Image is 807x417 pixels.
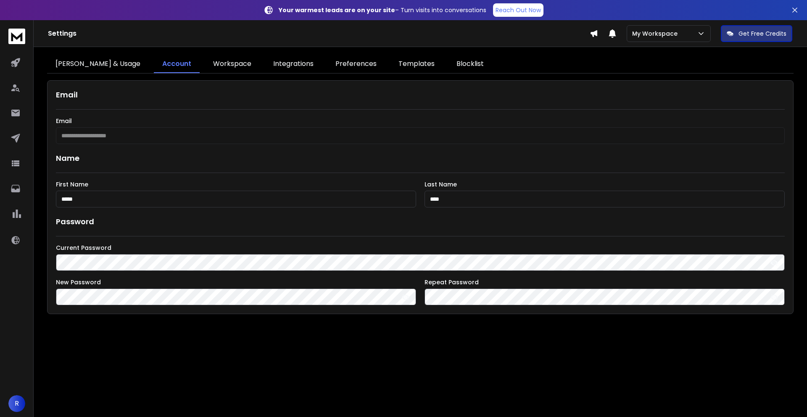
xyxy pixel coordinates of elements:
p: Get Free Credits [738,29,786,38]
button: Get Free Credits [721,25,792,42]
a: [PERSON_NAME] & Usage [47,55,149,73]
a: Reach Out Now [493,3,543,17]
img: logo [8,29,25,44]
a: Integrations [265,55,322,73]
h1: Password [56,216,94,228]
label: New Password [56,279,416,285]
h1: Settings [48,29,590,39]
strong: Your warmest leads are on your site [279,6,395,14]
h1: Email [56,89,785,101]
a: Account [154,55,200,73]
p: Reach Out Now [496,6,541,14]
label: Repeat Password [425,279,785,285]
button: R [8,395,25,412]
p: – Turn visits into conversations [279,6,486,14]
p: My Workspace [632,29,681,38]
a: Preferences [327,55,385,73]
h1: Name [56,152,785,164]
label: Current Password [56,245,785,251]
label: First Name [56,181,416,187]
label: Email [56,118,785,124]
a: Templates [390,55,443,73]
a: Workspace [205,55,260,73]
a: Blocklist [448,55,492,73]
label: Last Name [425,181,785,187]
